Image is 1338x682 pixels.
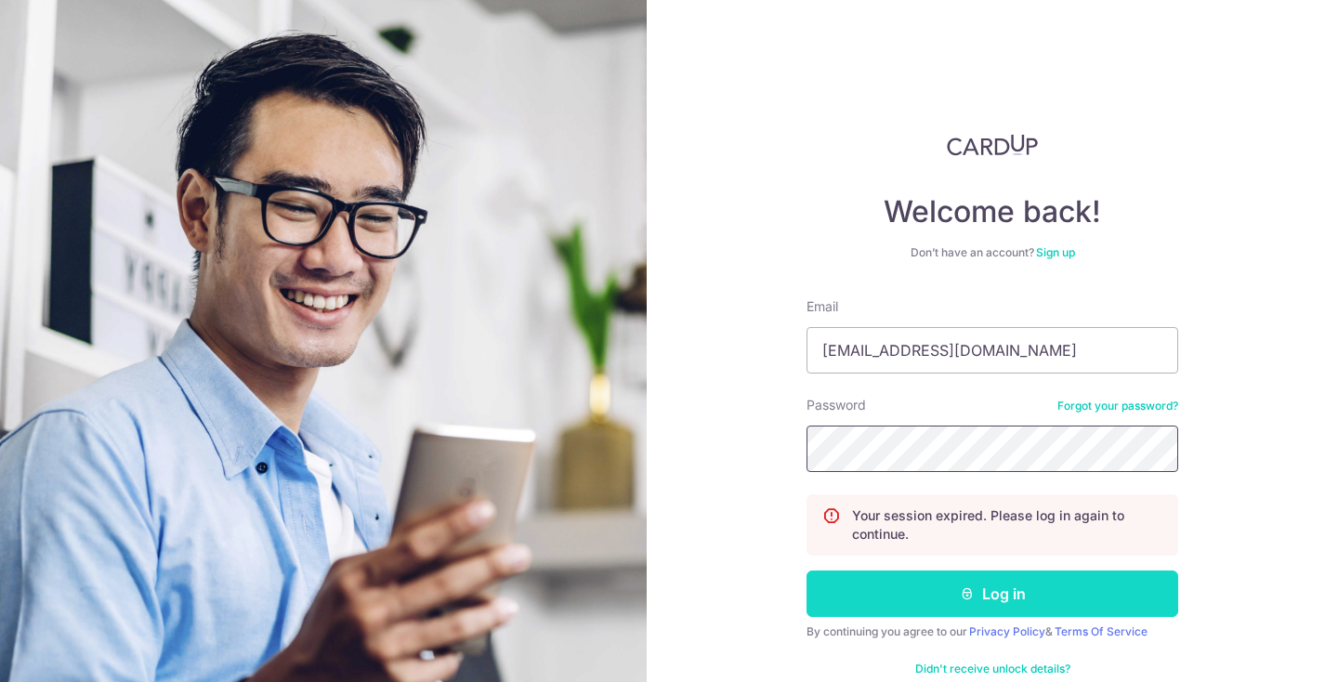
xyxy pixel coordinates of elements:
[807,193,1178,230] h4: Welcome back!
[807,396,866,414] label: Password
[807,624,1178,639] div: By continuing you agree to our &
[1055,624,1148,638] a: Terms Of Service
[947,134,1038,156] img: CardUp Logo
[807,297,838,316] label: Email
[1057,399,1178,413] a: Forgot your password?
[807,245,1178,260] div: Don’t have an account?
[852,506,1162,544] p: Your session expired. Please log in again to continue.
[969,624,1045,638] a: Privacy Policy
[1036,245,1075,259] a: Sign up
[807,327,1178,374] input: Enter your Email
[807,571,1178,617] button: Log in
[915,662,1070,676] a: Didn't receive unlock details?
